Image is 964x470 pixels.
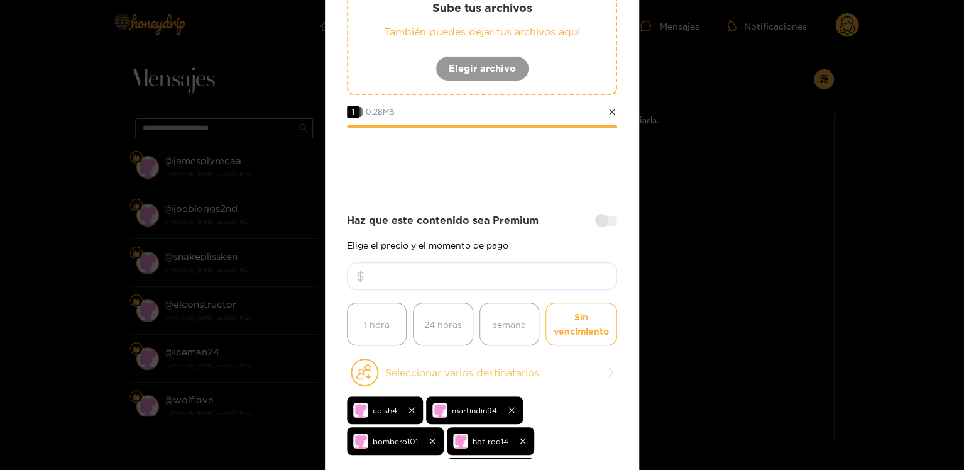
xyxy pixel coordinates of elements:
font: semana [493,320,526,329]
img: no-avatar.png [353,434,368,449]
font: 24 horas [424,320,462,329]
font: bombero101 [373,437,418,445]
font: También puedes dejar tus archivos aquí [385,26,580,37]
font: MB [383,108,395,116]
button: 24 horas [413,303,473,345]
button: semana [479,303,539,345]
img: no-avatar.png [432,403,447,418]
font: Sube tus archivos [432,1,532,14]
font: martindin94 [452,406,497,415]
button: Seleccionar varios destinatarios [347,358,617,387]
font: Haz que este contenido sea Premium [347,215,539,226]
font: Seleccionar varios destinatarios [385,367,539,378]
font: Sin vencimiento [554,312,609,336]
font: hot rod14 [473,437,508,445]
button: Elegir archivo [435,56,529,81]
img: no-avatar.png [453,434,468,449]
img: no-avatar.png [353,403,368,418]
button: 1 hora [347,303,407,345]
font: cdish4 [373,406,397,415]
font: Elige el precio y el momento de pago [347,240,508,250]
font: 1 [352,108,354,116]
font: 1 hora [364,320,390,329]
button: Sin vencimiento [545,303,617,345]
font: 0,28 [366,108,383,116]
